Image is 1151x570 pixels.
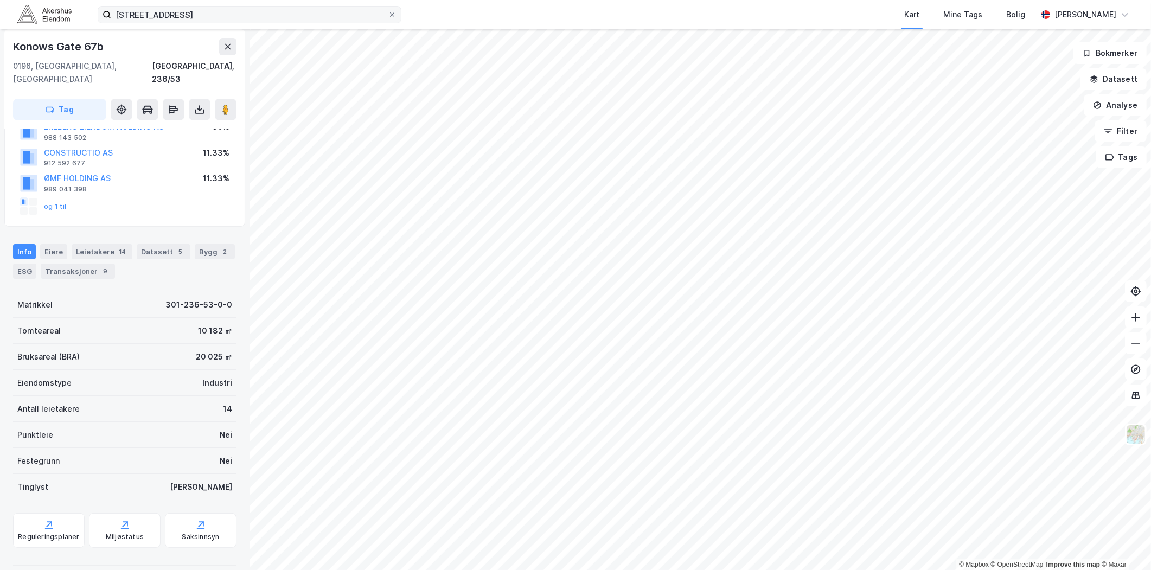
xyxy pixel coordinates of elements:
[170,481,232,494] div: [PERSON_NAME]
[198,324,232,337] div: 10 182 ㎡
[1073,42,1147,64] button: Bokmerker
[943,8,982,21] div: Mine Tags
[44,133,86,142] div: 988 143 502
[17,324,61,337] div: Tomteareal
[220,246,231,257] div: 2
[17,5,72,24] img: akershus-eiendom-logo.9091f326c980b4bce74ccdd9f866810c.svg
[182,533,220,541] div: Saksinnsyn
[959,561,989,568] a: Mapbox
[1095,120,1147,142] button: Filter
[203,146,229,159] div: 11.33%
[17,298,53,311] div: Matrikkel
[106,533,144,541] div: Miljøstatus
[220,454,232,467] div: Nei
[17,376,72,389] div: Eiendomstype
[13,264,36,279] div: ESG
[904,8,919,21] div: Kart
[44,185,87,194] div: 989 041 398
[220,428,232,441] div: Nei
[72,244,132,259] div: Leietakere
[165,298,232,311] div: 301-236-53-0-0
[1097,518,1151,570] iframe: Chat Widget
[17,454,60,467] div: Festegrunn
[223,402,232,415] div: 14
[1006,8,1025,21] div: Bolig
[1096,146,1147,168] button: Tags
[17,481,48,494] div: Tinglyst
[44,159,85,168] div: 912 592 677
[175,246,186,257] div: 5
[1046,561,1100,568] a: Improve this map
[13,38,106,55] div: Konows Gate 67b
[195,244,235,259] div: Bygg
[137,244,190,259] div: Datasett
[1126,424,1146,445] img: Z
[100,266,111,277] div: 9
[17,428,53,441] div: Punktleie
[1080,68,1147,90] button: Datasett
[991,561,1044,568] a: OpenStreetMap
[1084,94,1147,116] button: Analyse
[1097,518,1151,570] div: Kontrollprogram for chat
[202,376,232,389] div: Industri
[13,60,152,86] div: 0196, [GEOGRAPHIC_DATA], [GEOGRAPHIC_DATA]
[17,402,80,415] div: Antall leietakere
[196,350,232,363] div: 20 025 ㎡
[152,60,236,86] div: [GEOGRAPHIC_DATA], 236/53
[111,7,388,23] input: Søk på adresse, matrikkel, gårdeiere, leietakere eller personer
[40,244,67,259] div: Eiere
[18,533,79,541] div: Reguleringsplaner
[13,244,36,259] div: Info
[1054,8,1116,21] div: [PERSON_NAME]
[41,264,115,279] div: Transaksjoner
[13,99,106,120] button: Tag
[17,350,80,363] div: Bruksareal (BRA)
[117,246,128,257] div: 14
[203,172,229,185] div: 11.33%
